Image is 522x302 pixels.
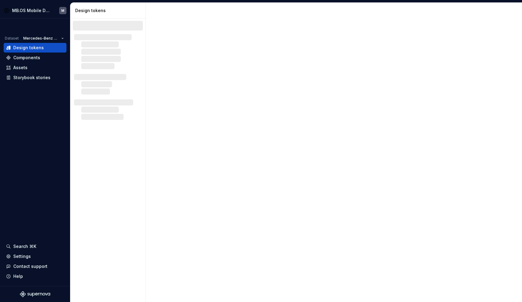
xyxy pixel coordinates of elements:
button: Mercedes-Benz 2.0 [21,34,66,43]
div: Dataset [5,36,19,41]
div: MB.OS Mobile Design System [12,8,51,14]
div: Contact support [13,263,47,269]
a: Design tokens [4,43,66,53]
div: Storybook stories [13,75,50,81]
button: Help [4,271,66,281]
svg: Supernova Logo [20,291,50,297]
div: Settings [13,253,31,259]
div: Design tokens [13,45,44,51]
a: Settings [4,252,66,261]
div: Design tokens [75,8,143,14]
div: Help [13,273,23,279]
a: Assets [4,63,66,72]
div: Assets [13,65,27,71]
div: M [61,8,64,13]
a: Components [4,53,66,63]
button: Search ⌘K [4,242,66,251]
a: Storybook stories [4,73,66,82]
div: Search ⌘K [13,243,36,249]
button: Contact support [4,262,66,271]
span: Mercedes-Benz 2.0 [23,36,59,41]
div: Components [13,55,40,61]
button: MB.OS Mobile Design SystemM [1,4,69,17]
